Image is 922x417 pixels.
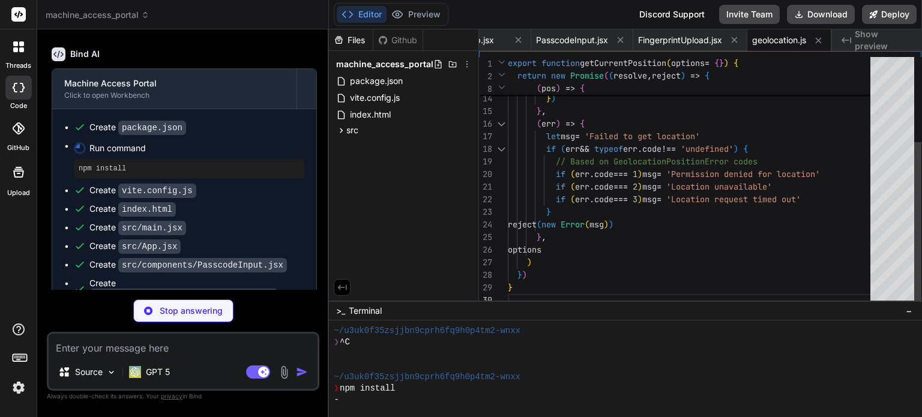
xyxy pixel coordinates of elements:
span: reject [508,219,537,230]
span: vite.config.js [349,91,401,105]
span: 2 [479,70,492,83]
span: ❯ [334,337,340,348]
span: . [589,181,594,192]
span: msg [642,194,657,205]
span: => [565,118,575,129]
span: // Based on GeolocationPositionError codes [556,156,758,167]
div: 20 [479,168,492,181]
span: ) [637,194,642,205]
span: { [580,83,585,94]
h6: Bind AI [70,48,100,60]
span: msg [589,219,604,230]
span: = [657,181,661,192]
div: Create [89,121,186,134]
div: 17 [479,130,492,143]
span: !== [661,143,676,154]
button: − [903,301,915,320]
img: GPT 5 [129,366,141,378]
span: err [575,169,589,179]
span: = [657,169,661,179]
span: } [719,58,724,68]
div: Create [89,221,186,234]
button: Download [787,5,855,24]
span: ) [637,169,642,179]
div: 27 [479,256,492,269]
span: Promise [570,70,604,81]
div: Files [329,34,373,46]
span: } [546,93,551,104]
span: 'Failed to get location' [585,131,700,142]
span: } [537,232,541,242]
code: src/components/FingerprintUpload.jsx [89,289,278,303]
span: ( [537,83,541,94]
div: 28 [479,269,492,281]
span: privacy [161,392,182,400]
span: geolocation.js [752,34,806,46]
span: ) [527,257,532,268]
span: index.html [349,107,392,122]
div: 15 [479,105,492,118]
span: , [541,106,546,116]
code: package.json [118,121,186,135]
span: Run command [89,142,304,154]
span: >_ [336,305,345,317]
div: 19 [479,155,492,168]
span: code [594,181,613,192]
span: if [546,143,556,154]
span: ❯ [334,383,340,394]
span: ) [637,181,642,192]
span: ) [609,219,613,230]
span: , [541,232,546,242]
span: if [556,169,565,179]
span: => [690,70,700,81]
span: => [565,83,575,94]
span: 'undefined' [681,143,734,154]
span: err [575,194,589,205]
span: Show preview [855,28,912,52]
span: err [565,143,580,154]
span: − [906,305,912,317]
span: pos [541,83,556,94]
div: 23 [479,206,492,218]
span: new [541,219,556,230]
div: Github [373,34,423,46]
span: export [508,58,537,68]
span: ( [570,181,575,192]
div: 21 [479,181,492,193]
span: 'Location unavailable' [666,181,772,192]
span: 1 [479,58,492,70]
span: ( [609,70,613,81]
div: 14 [479,92,492,105]
div: Create [89,203,176,215]
span: npm install [340,383,395,394]
span: . [589,194,594,205]
div: 30 [479,294,492,307]
label: GitHub [7,143,29,153]
span: ( [570,194,575,205]
span: code [594,194,613,205]
div: Click to open Workbench [64,91,285,100]
span: ( [604,70,609,81]
span: 'Location request timed out' [666,194,801,205]
p: Stop answering [160,305,223,317]
span: = [705,58,710,68]
span: ) [556,83,561,94]
span: ) [604,219,609,230]
span: ( [537,219,541,230]
label: threads [5,61,31,71]
span: FingerprintUpload.jsx [638,34,722,46]
span: ( [666,58,671,68]
span: === [613,181,628,192]
span: Error [561,219,585,230]
img: attachment [277,365,291,379]
code: vite.config.js [118,184,196,198]
span: { [705,70,710,81]
span: = [657,194,661,205]
span: ) [724,58,729,68]
code: src/components/PasscodeInput.jsx [118,258,287,272]
span: . [589,169,594,179]
span: machine_access_portal [46,9,149,21]
span: options [671,58,705,68]
div: 18 [479,143,492,155]
button: Editor [337,6,387,23]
